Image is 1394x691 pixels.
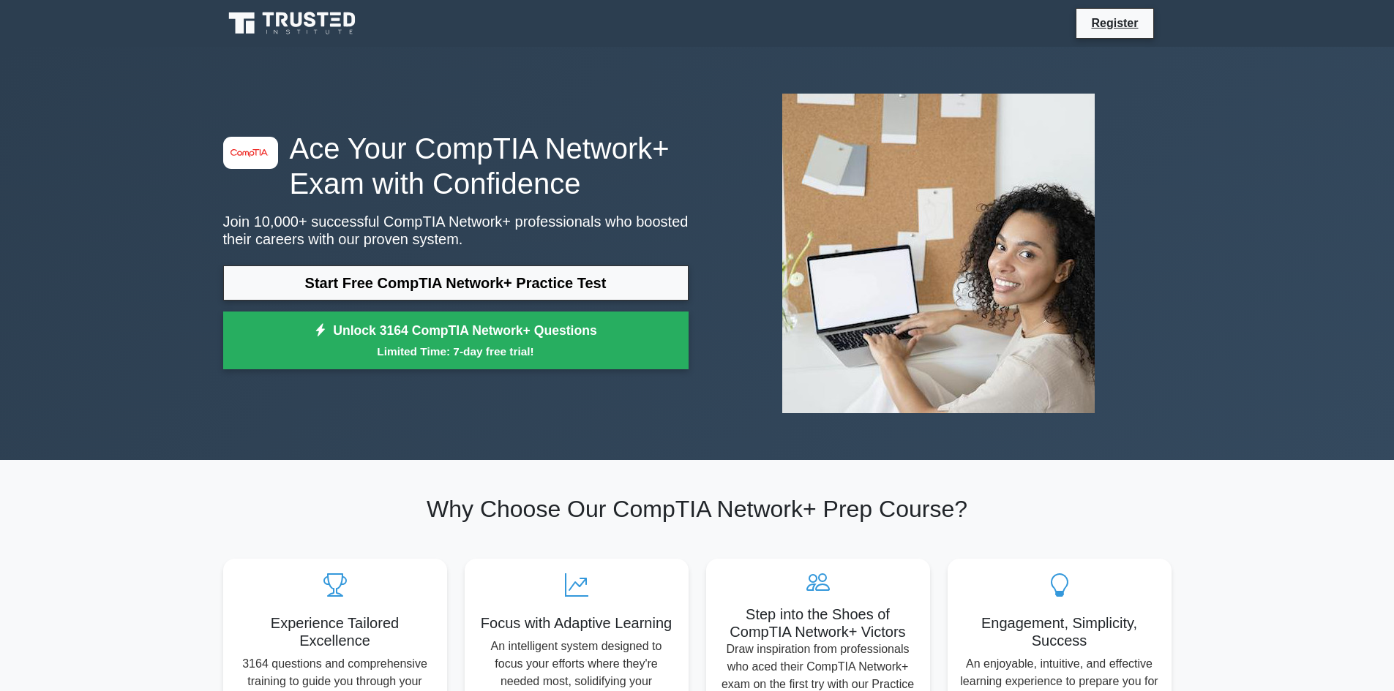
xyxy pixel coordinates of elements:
[235,614,435,649] h5: Experience Tailored Excellence
[223,495,1172,523] h2: Why Choose Our CompTIA Network+ Prep Course?
[223,265,689,301] a: Start Free CompTIA Network+ Practice Test
[1082,14,1147,32] a: Register
[959,614,1160,649] h5: Engagement, Simplicity, Success
[241,343,670,360] small: Limited Time: 7-day free trial!
[223,311,689,370] a: Unlock 3164 CompTIA Network+ QuestionsLimited Time: 7-day free trial!
[476,614,677,632] h5: Focus with Adaptive Learning
[718,605,918,641] h5: Step into the Shoes of CompTIA Network+ Victors
[223,131,689,201] h1: Ace Your CompTIA Network+ Exam with Confidence
[223,213,689,248] p: Join 10,000+ successful CompTIA Network+ professionals who boosted their careers with our proven ...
